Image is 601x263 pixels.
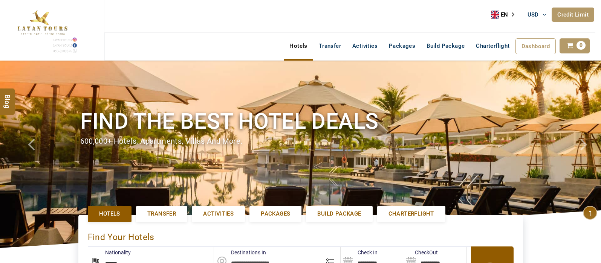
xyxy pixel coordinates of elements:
a: Activities [192,206,245,222]
a: 0 [560,38,590,53]
span: USD [528,11,539,18]
a: Packages [383,38,421,53]
div: Language [491,9,520,20]
div: Find Your Hotels [88,224,514,246]
a: Packages [249,206,301,222]
label: Check In [341,249,378,256]
a: Transfer [136,206,187,222]
label: Destinations In [214,249,266,256]
span: Hotels [99,210,120,218]
span: Blog [3,94,12,100]
a: Hotels [284,38,313,53]
a: EN [491,9,520,20]
label: CheckOut [404,249,438,256]
span: Transfer [147,210,176,218]
h1: Find the best hotel deals [80,107,521,135]
span: Charterflight [388,210,434,218]
label: Nationality [88,249,131,256]
div: 600,000+ hotels, apartments, villas and more. [80,136,521,147]
a: Charterflight [470,38,515,53]
a: Activities [347,38,383,53]
span: Build Package [317,210,361,218]
a: Transfer [313,38,347,53]
span: Dashboard [521,43,550,50]
a: Hotels [88,206,132,222]
span: Activities [203,210,234,218]
aside: Language selected: English [491,9,520,20]
a: Build Package [306,206,372,222]
a: Credit Limit [552,8,594,22]
a: Charterflight [377,206,445,222]
span: Charterflight [476,43,509,49]
span: Packages [261,210,290,218]
span: 0 [577,41,586,50]
a: Build Package [421,38,470,53]
img: The Royal Line Holidays [6,3,78,54]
